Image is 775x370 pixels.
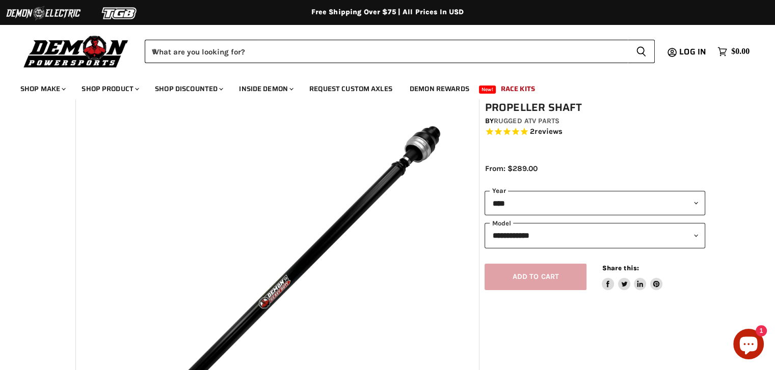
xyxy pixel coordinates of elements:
[494,117,559,125] a: Rugged ATV Parts
[493,78,543,99] a: Race Kits
[679,45,706,58] span: Log in
[530,127,563,136] span: 2 reviews
[675,47,712,56] a: Log in
[602,264,638,272] span: Share this:
[485,223,705,248] select: modal-name
[147,78,229,99] a: Shop Discounted
[302,78,400,99] a: Request Custom Axles
[74,78,145,99] a: Shop Product
[145,40,628,63] input: When autocomplete results are available use up and down arrows to review and enter to select
[485,164,537,173] span: From: $289.00
[730,329,767,362] inbox-online-store-chat: Shopify online store chat
[20,33,132,69] img: Demon Powersports
[82,4,158,23] img: TGB Logo 2
[485,127,705,137] span: Rated 5.0 out of 5 stars 2 reviews
[628,40,655,63] button: Search
[5,4,82,23] img: Demon Electric Logo 2
[479,86,496,94] span: New!
[485,89,705,114] h1: Polaris Ranger 1000 Rugged Propeller Shaft
[145,40,655,63] form: Product
[13,78,72,99] a: Shop Make
[602,264,662,291] aside: Share this:
[402,78,477,99] a: Demon Rewards
[712,44,755,59] a: $0.00
[731,47,750,56] span: $0.00
[485,116,705,127] div: by
[485,191,705,216] select: year
[535,127,563,136] span: reviews
[231,78,300,99] a: Inside Demon
[13,74,747,99] ul: Main menu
